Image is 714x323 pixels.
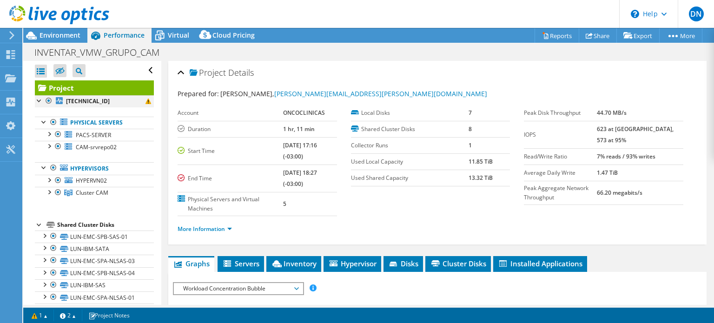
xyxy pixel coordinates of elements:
a: Export [616,28,660,43]
a: LUN-EMC-SPB-SAS-01 [35,231,154,243]
label: End Time [178,174,283,183]
label: Shared Cluster Disks [351,125,469,134]
span: PACS-SERVER [76,131,111,139]
b: 7 [469,109,472,117]
label: Prepared for: [178,89,219,98]
span: Servers [222,259,259,268]
span: [PERSON_NAME], [220,89,487,98]
b: [DATE] 18:27 (-03:00) [283,169,317,188]
label: Local Disks [351,108,469,118]
label: Read/Write Ratio [524,152,596,161]
b: 1.47 TiB [597,169,618,177]
a: Project Notes [82,310,136,321]
a: Reports [535,28,579,43]
b: 44.70 MB/s [597,109,627,117]
span: DN [689,7,704,21]
span: Installed Applications [498,259,582,268]
a: More [659,28,702,43]
span: Environment [40,31,80,40]
span: HYPERVN02 [76,177,107,185]
label: Start Time [178,146,283,156]
svg: \n [631,10,639,18]
b: [TECHNICAL_ID] [66,97,110,105]
label: Collector Runs [351,141,469,150]
label: Peak Disk Throughput [524,108,596,118]
span: Inventory [271,259,317,268]
label: Peak Aggregate Network Throughput [524,184,596,202]
a: Share [579,28,617,43]
a: LUN-EMC-SPA-NLSAS-03 [35,255,154,267]
a: HYPERVN02 [35,175,154,187]
span: Cluster Disks [430,259,486,268]
span: Performance [104,31,145,40]
label: Duration [178,125,283,134]
span: Hypervisor [328,259,377,268]
b: 623 at [GEOGRAPHIC_DATA], 573 at 95% [597,125,674,144]
a: Cluster CAM [35,187,154,199]
span: Disks [388,259,418,268]
a: LUN-EMC-SPB-NLSAS-04 [35,267,154,279]
a: Hypervisors [35,162,154,174]
label: Average Daily Write [524,168,596,178]
b: 1 [469,141,472,149]
b: 11.85 TiB [469,158,493,165]
div: Shared Cluster Disks [57,219,154,231]
label: Account [178,108,283,118]
span: Virtual [168,31,189,40]
a: PACS-SERVER [35,129,154,141]
a: 1 [25,310,54,321]
span: Cloud Pricing [212,31,255,40]
span: Project [190,68,226,78]
span: Cluster CAM [76,189,108,197]
h1: INVENTAR_VMW_GRUPO_CAM [30,47,174,58]
b: [DATE] 17:16 (-03:00) [283,141,317,160]
label: Used Local Capacity [351,157,469,166]
span: CAM-srvrepo02 [76,143,117,151]
a: 2 [53,310,82,321]
a: [TECHNICAL_ID] [35,95,154,107]
a: LUN-EMC-SPA-NLSAS-01 [35,291,154,303]
b: 5 [283,200,286,208]
b: 1 hr, 11 min [283,125,315,133]
span: Workload Concentration Bubble [178,283,298,294]
a: CAM-srvrepo02 [35,141,154,153]
a: More Information [178,225,232,233]
label: Physical Servers and Virtual Machines [178,195,283,213]
b: 8 [469,125,472,133]
label: Used Shared Capacity [351,173,469,183]
a: LUN-IBM-SATA [35,243,154,255]
label: IOPS [524,130,596,139]
a: LUN-EMC-SPB-SAS-02 [35,303,154,316]
a: Project [35,80,154,95]
b: 7% reads / 93% writes [597,152,655,160]
b: 66.20 megabits/s [597,189,642,197]
a: LUN-IBM-SAS [35,279,154,291]
b: ONCOCLINICAS [283,109,325,117]
b: 13.32 TiB [469,174,493,182]
span: Details [228,67,254,78]
a: Physical Servers [35,117,154,129]
a: [PERSON_NAME][EMAIL_ADDRESS][PERSON_NAME][DOMAIN_NAME] [274,89,487,98]
span: Graphs [173,259,210,268]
